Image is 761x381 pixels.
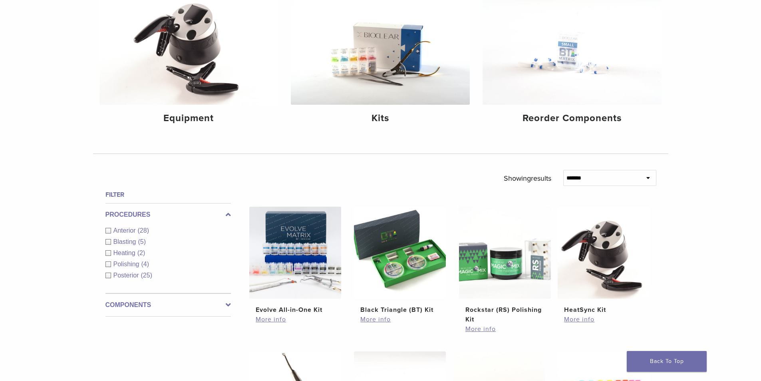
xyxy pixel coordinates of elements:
span: (2) [137,249,145,256]
img: Evolve All-in-One Kit [249,207,341,299]
img: Rockstar (RS) Polishing Kit [459,207,551,299]
h4: Equipment [106,111,272,126]
a: More info [465,324,544,334]
h4: Reorder Components [489,111,655,126]
span: Heating [113,249,137,256]
label: Components [105,300,231,310]
a: Back To Top [627,351,707,372]
span: Posterior [113,272,141,279]
h2: HeatSync Kit [564,305,643,315]
h4: Kits [297,111,463,126]
a: More info [360,315,439,324]
h2: Evolve All-in-One Kit [256,305,335,315]
a: Black Triangle (BT) KitBlack Triangle (BT) Kit [354,207,447,315]
a: Rockstar (RS) Polishing KitRockstar (RS) Polishing Kit [459,207,552,324]
a: HeatSync KitHeatSync Kit [557,207,650,315]
span: (4) [141,261,149,267]
h4: Filter [105,190,231,199]
span: (28) [138,227,149,234]
span: Blasting [113,238,138,245]
a: More info [256,315,335,324]
span: Polishing [113,261,141,267]
h2: Rockstar (RS) Polishing Kit [465,305,544,324]
label: Procedures [105,210,231,219]
a: More info [564,315,643,324]
span: (25) [141,272,152,279]
span: (5) [138,238,146,245]
h2: Black Triangle (BT) Kit [360,305,439,315]
p: Showing results [504,170,551,187]
a: Evolve All-in-One KitEvolve All-in-One Kit [249,207,342,315]
span: Anterior [113,227,138,234]
img: Black Triangle (BT) Kit [354,207,446,299]
img: HeatSync Kit [558,207,650,299]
